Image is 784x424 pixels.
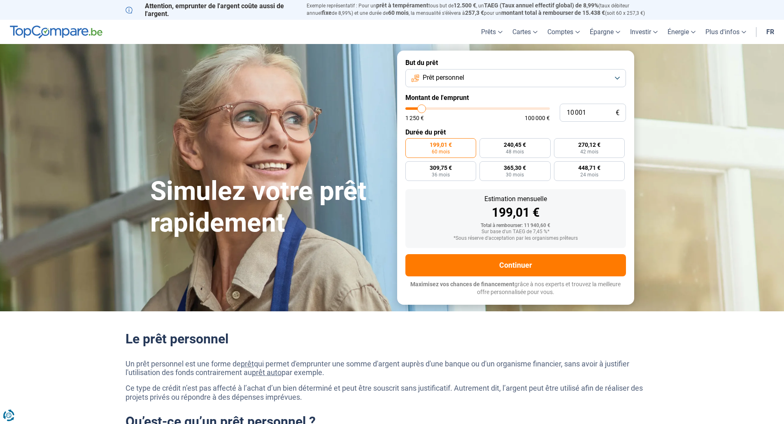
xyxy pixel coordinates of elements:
[761,20,779,44] a: fr
[580,172,598,177] span: 24 mois
[412,236,619,241] div: *Sous réserve d'acceptation par les organismes prêteurs
[430,142,452,148] span: 199,01 €
[126,359,659,377] p: Un prêt personnel est une forme de qui permet d'emprunter une somme d'argent auprès d'une banque ...
[504,142,526,148] span: 240,45 €
[412,223,619,229] div: Total à rembourser: 11 940,60 €
[126,384,659,401] p: Ce type de crédit n’est pas affecté à l’achat d’un bien déterminé et peut être souscrit sans just...
[578,142,600,148] span: 270,12 €
[580,149,598,154] span: 42 mois
[412,206,619,219] div: 199,01 €
[412,229,619,235] div: Sur base d'un TAEG de 7,45 %*
[405,128,626,136] label: Durée du prêt
[405,59,626,67] label: But du prêt
[465,9,484,16] span: 257,3 €
[578,165,600,171] span: 448,71 €
[252,368,281,377] a: prêt auto
[663,20,700,44] a: Énergie
[405,69,626,87] button: Prêt personnel
[501,9,605,16] span: montant total à rembourser de 15.438 €
[506,172,524,177] span: 30 mois
[307,2,659,17] p: Exemple représentatif : Pour un tous but de , un (taux débiteur annuel de 8,99%) et une durée de ...
[525,115,550,121] span: 100 000 €
[405,94,626,102] label: Montant de l'emprunt
[484,2,598,9] span: TAEG (Taux annuel effectif global) de 8,99%
[432,149,450,154] span: 60 mois
[376,2,428,9] span: prêt à tempérament
[432,172,450,177] span: 36 mois
[241,359,254,368] a: prêt
[322,9,332,16] span: fixe
[410,281,514,287] span: Maximisez vos chances de financement
[625,20,663,44] a: Investir
[507,20,542,44] a: Cartes
[506,149,524,154] span: 48 mois
[585,20,625,44] a: Épargne
[430,165,452,171] span: 309,75 €
[412,196,619,202] div: Estimation mensuelle
[405,280,626,297] p: grâce à nos experts et trouvez la meilleure offre personnalisée pour vous.
[454,2,476,9] span: 12.500 €
[10,25,102,39] img: TopCompare
[476,20,507,44] a: Prêts
[616,109,619,116] span: €
[542,20,585,44] a: Comptes
[700,20,751,44] a: Plus d'infos
[126,331,659,347] h2: Le prêt personnel
[423,73,464,82] span: Prêt personnel
[405,254,626,276] button: Continuer
[405,115,424,121] span: 1 250 €
[388,9,409,16] span: 60 mois
[150,176,387,239] h1: Simulez votre prêt rapidement
[126,2,297,18] p: Attention, emprunter de l'argent coûte aussi de l'argent.
[504,165,526,171] span: 365,30 €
